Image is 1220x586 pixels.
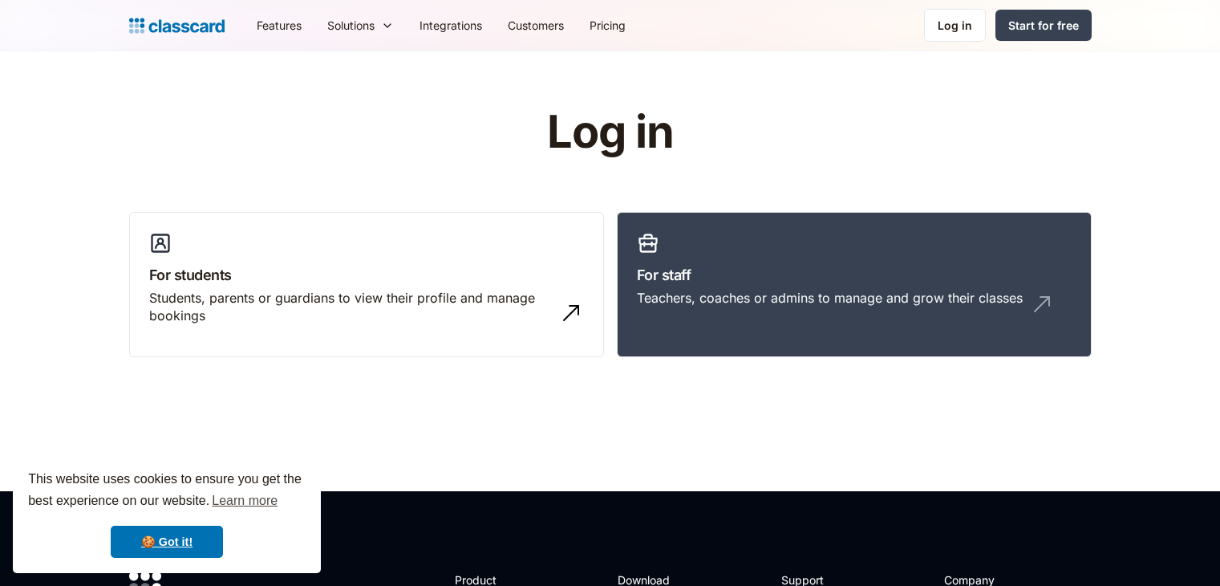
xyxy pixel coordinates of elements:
h3: For staff [637,264,1072,286]
div: cookieconsent [13,454,321,573]
a: For studentsStudents, parents or guardians to view their profile and manage bookings [129,212,604,358]
a: Log in [924,9,986,42]
a: home [129,14,225,37]
div: Teachers, coaches or admins to manage and grow their classes [637,289,1023,307]
a: Integrations [407,7,495,43]
div: Solutions [314,7,407,43]
a: Features [244,7,314,43]
a: For staffTeachers, coaches or admins to manage and grow their classes [617,212,1092,358]
div: Log in [938,17,972,34]
div: Students, parents or guardians to view their profile and manage bookings [149,289,552,325]
div: Start for free [1008,17,1079,34]
h3: For students [149,264,584,286]
a: dismiss cookie message [111,526,223,558]
a: Customers [495,7,577,43]
a: Start for free [995,10,1092,41]
div: Solutions [327,17,375,34]
h1: Log in [355,108,865,157]
a: Pricing [577,7,638,43]
a: learn more about cookies [209,489,280,513]
span: This website uses cookies to ensure you get the best experience on our website. [28,470,306,513]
